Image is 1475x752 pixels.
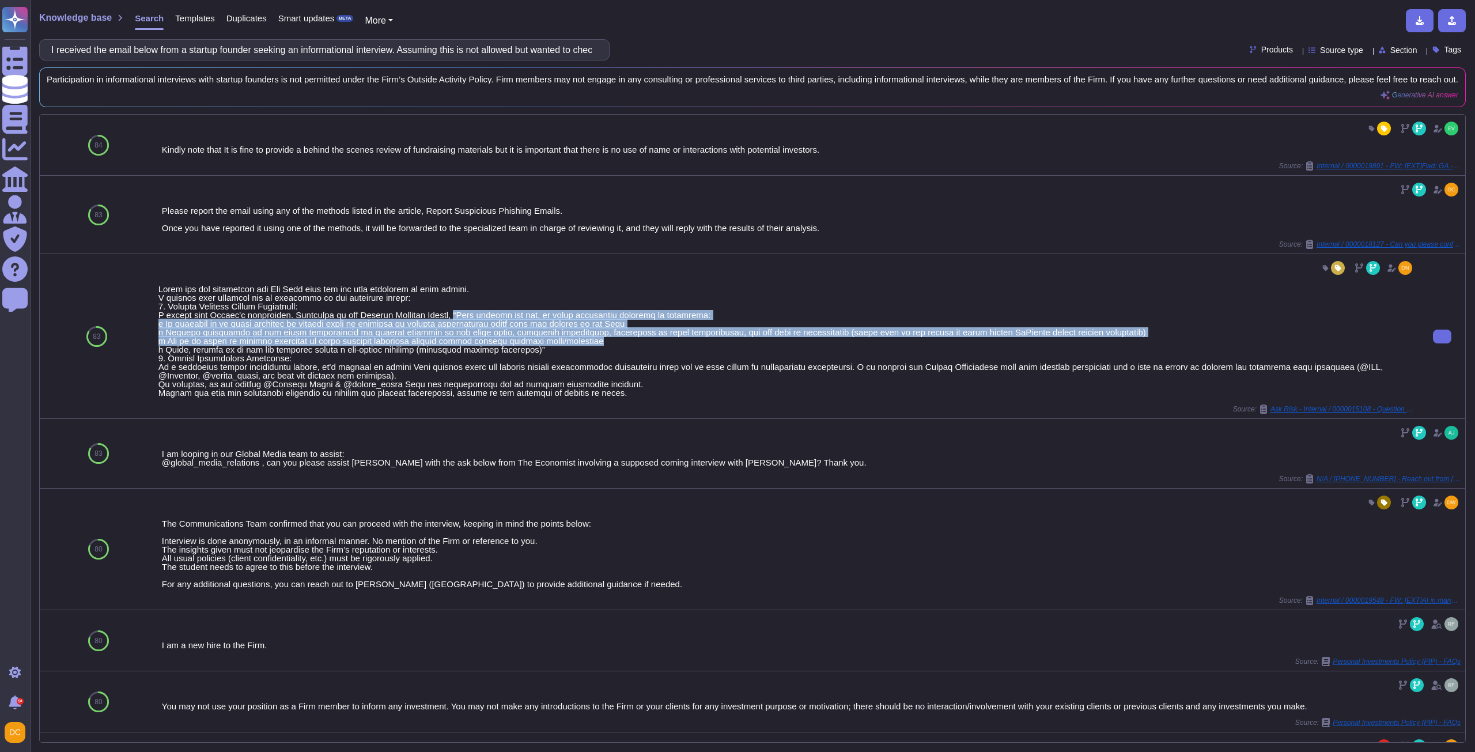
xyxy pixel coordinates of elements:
[1233,405,1415,414] span: Source:
[39,13,112,22] span: Knowledge base
[1444,617,1458,631] img: user
[94,450,102,457] span: 83
[1444,122,1458,135] img: user
[1444,426,1458,440] img: user
[135,14,164,22] span: Search
[365,14,393,28] button: More
[17,698,24,705] div: 9+
[1444,183,1458,196] img: user
[2,720,33,745] button: user
[1279,474,1461,483] span: Source:
[1333,719,1461,726] span: Personal Investments Policy (PIP) - FAQs
[1444,496,1458,509] img: user
[1279,161,1461,171] span: Source:
[1295,718,1461,727] span: Source:
[93,333,100,340] span: 83
[1320,46,1363,54] span: Source type
[162,641,1461,649] div: I am a new hire to the Firm.
[5,722,25,743] img: user
[365,16,385,25] span: More
[46,40,597,60] input: Search a question or template...
[94,211,102,218] span: 83
[94,546,102,553] span: 80
[1333,658,1461,665] span: Personal Investments Policy (PIP) - FAQs
[1444,678,1458,692] img: user
[278,14,335,22] span: Smart updates
[1270,406,1415,413] span: Ask Risk - Internal / 0000015108 - Question re LinkedIn messages asking for paid AI support
[1295,657,1461,666] span: Source:
[175,14,214,22] span: Templates
[1279,240,1461,249] span: Source:
[1261,46,1293,54] span: Products
[1392,92,1458,99] span: Generative AI answer
[94,142,102,149] span: 84
[162,519,1461,588] div: The Communications Team confirmed that you can proceed with the interview, keeping in mind the po...
[1279,596,1461,605] span: Source:
[1398,261,1412,275] img: user
[94,637,102,644] span: 80
[1444,46,1461,54] span: Tags
[336,15,353,22] div: BETA
[1390,46,1417,54] span: Section
[1317,163,1461,169] span: Internal / 0000019891 - FW: [EXT]Fwd: GA - Follow up
[226,14,267,22] span: Duplicates
[47,75,1458,84] span: Participation in informational interviews with startup founders is not permitted under the Firm’s...
[158,285,1415,397] div: Lorem ips dol sitametcon adi Eli Sedd eius tem inc utla etdolorem al enim admini. V quisnos exer ...
[162,702,1461,711] div: You may not use your position as a Firm member to inform any investment. You may not make any int...
[94,698,102,705] span: 80
[1317,597,1461,604] span: Internal / 0000019548 - FW: [EXT]AI in management consulting
[162,145,1461,154] div: Kindly note that It is fine to provide a behind the scenes review of fundraising materials but it...
[162,449,1461,467] div: I am looping in our Global Media team to assist: @global_media_relations , can you please assist ...
[1317,241,1461,248] span: Internal / 0000018127 - Can you please confirm not a phishing test FW: [EXT]Contributor Agreement...
[162,206,1461,232] div: Please report the email using any of the methods listed in the article, Report Suspicious Phishin...
[1317,475,1461,482] span: N/A / [PHONE_NUMBER] - Reach out from [PERSON_NAME], Economist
